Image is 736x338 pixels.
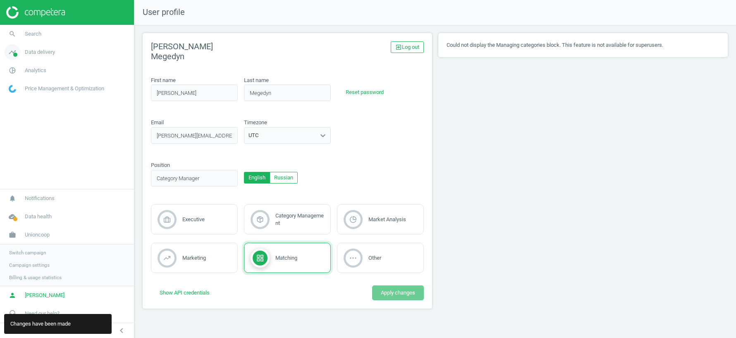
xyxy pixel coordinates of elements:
[151,84,238,101] input: first_name_placeholder
[5,227,20,243] i: work
[151,41,284,61] h2: [PERSON_NAME] Megedyn
[337,85,392,100] button: Reset password
[151,119,164,126] label: Email
[395,43,419,51] span: Log out
[244,119,267,126] label: Timezone
[5,63,20,78] i: pie_chart_outlined
[395,44,402,51] i: exit_to_app
[134,7,185,18] span: User profile
[25,292,65,299] span: [PERSON_NAME]
[151,77,176,84] label: First name
[5,26,20,42] i: search
[111,325,132,336] button: chevron_left
[275,212,324,226] span: Category Management
[25,85,104,92] span: Price Management & Optimization
[5,306,20,321] i: headset_mic
[244,77,269,84] label: Last name
[25,310,60,317] span: Need our help?
[270,172,298,183] button: Russian
[25,231,50,239] span: Unioncoop
[5,287,20,303] i: person
[182,255,206,261] span: Marketing
[391,41,424,53] a: exit_to_appLog out
[249,132,258,139] div: UTC
[6,6,65,19] img: ajHJNr6hYgQAAAAASUVORK5CYII=
[25,195,55,202] span: Notifications
[275,255,297,261] span: Matching
[447,41,719,49] p: Could not display the Managing categories block. This feature is not available for superusers.
[5,191,20,206] i: notifications
[25,213,52,220] span: Data health
[5,44,20,60] i: timeline
[151,162,170,169] label: Position
[4,314,112,334] div: Changes have been made
[9,262,50,268] span: Campaign settings
[25,30,41,38] span: Search
[244,84,331,101] input: last_name_placeholder
[151,285,218,300] button: Show API credentials
[151,127,238,144] input: email_placeholder
[25,67,46,74] span: Analytics
[117,326,127,336] i: chevron_left
[151,170,238,186] input: position
[182,216,205,222] span: Executive
[25,48,55,56] span: Data delivery
[372,285,424,300] button: Apply changes
[368,216,406,222] span: Market Analysis
[9,274,62,281] span: Billing & usage statistics
[244,172,270,183] button: English
[9,249,46,256] span: Switch campaign
[5,209,20,225] i: cloud_done
[9,85,16,93] img: wGWNvw8QSZomAAAAABJRU5ErkJggg==
[368,255,381,261] span: Other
